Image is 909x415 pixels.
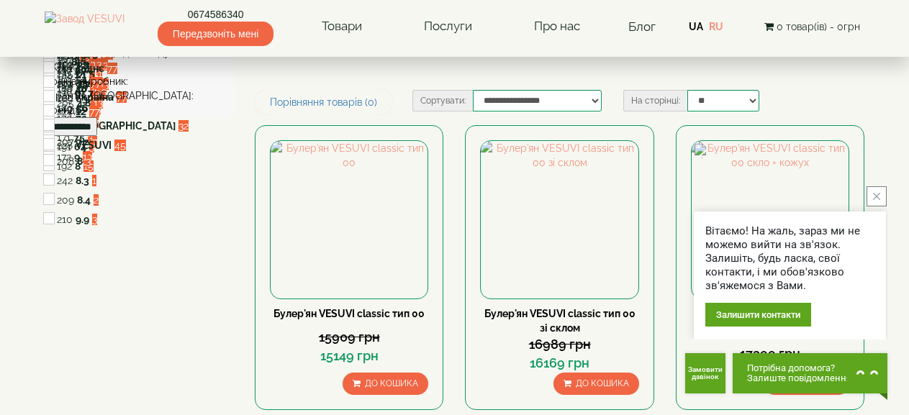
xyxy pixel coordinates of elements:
img: Булер'ян VESUVI classic тип 00 зі склом [481,141,638,298]
label: 8 [77,154,83,168]
span: 2 [94,194,99,206]
div: Гарантія, [GEOGRAPHIC_DATA]: [45,88,234,103]
button: close button [867,186,887,206]
div: Бренд: [45,103,234,117]
div: Країна виробник: [45,74,234,88]
span: 209 [57,194,74,206]
span: До кошика [365,378,418,388]
a: Порівняння товарів (0) [255,90,392,114]
a: Товари [307,10,376,43]
img: gift [695,144,709,158]
button: До кошика [553,373,639,395]
span: 0 товар(ів) - 0грн [777,21,860,32]
span: Потрібна допомога? [747,363,851,373]
span: 77 [89,106,99,117]
label: [GEOGRAPHIC_DATA] [75,119,176,133]
span: Передзвоніть мені [158,22,273,46]
button: Chat button [733,353,887,393]
label: VESUVI [76,138,112,152]
div: 15149 грн [270,347,428,365]
div: 16989 грн [480,335,638,354]
span: До кошика [576,378,629,388]
a: UA [689,21,703,32]
a: Булер'ян VESUVI classic тип 00 зі склом [484,308,636,334]
img: Завод VESUVI [45,12,125,42]
div: ККД, %: [45,60,234,74]
img: Булер'ян VESUVI classic тип 00 [271,141,428,298]
div: Залишити контакти [705,303,811,327]
label: 12 [76,104,86,119]
label: 9.9 [76,212,89,227]
label: На сторінці: [623,90,687,111]
a: Булер'ян VESUVI classic тип 00 [273,308,425,319]
div: 16169 грн [480,354,638,373]
label: Заднє [75,61,104,76]
span: 208 [57,155,74,167]
span: 77 [107,63,117,74]
span: 242 [57,175,73,186]
div: Вітаємо! На жаль, зараз ми не можемо вийти на зв'язок. Залишіть, будь ласка, свої контакти, і ми ... [705,224,874,293]
span: Замовити дзвінок [685,366,725,380]
span: 228 [57,140,73,151]
a: Про нас [520,10,594,43]
button: До кошика [343,373,428,395]
label: 8.4 [77,193,91,207]
a: 0674586340 [158,7,273,22]
img: Булер'ян VESUVI classic тип 00 скло + кожух [692,141,849,298]
a: Послуги [410,10,487,43]
span: 3 [92,214,97,225]
label: Сортувати: [412,90,473,111]
span: 210 [57,214,73,225]
span: 3 [86,155,91,167]
span: Залиште повідомлення [747,373,851,383]
span: 32 [178,120,189,132]
div: 17299 грн [691,345,849,363]
a: Блог [628,19,656,34]
div: 15909 грн [270,328,428,347]
span: 45 [114,140,126,151]
button: Get Call button [685,353,725,393]
a: RU [709,21,723,32]
label: 8.3 [76,173,89,188]
button: 0 товар(ів) - 0грн [760,19,864,35]
span: 1 [92,175,96,186]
